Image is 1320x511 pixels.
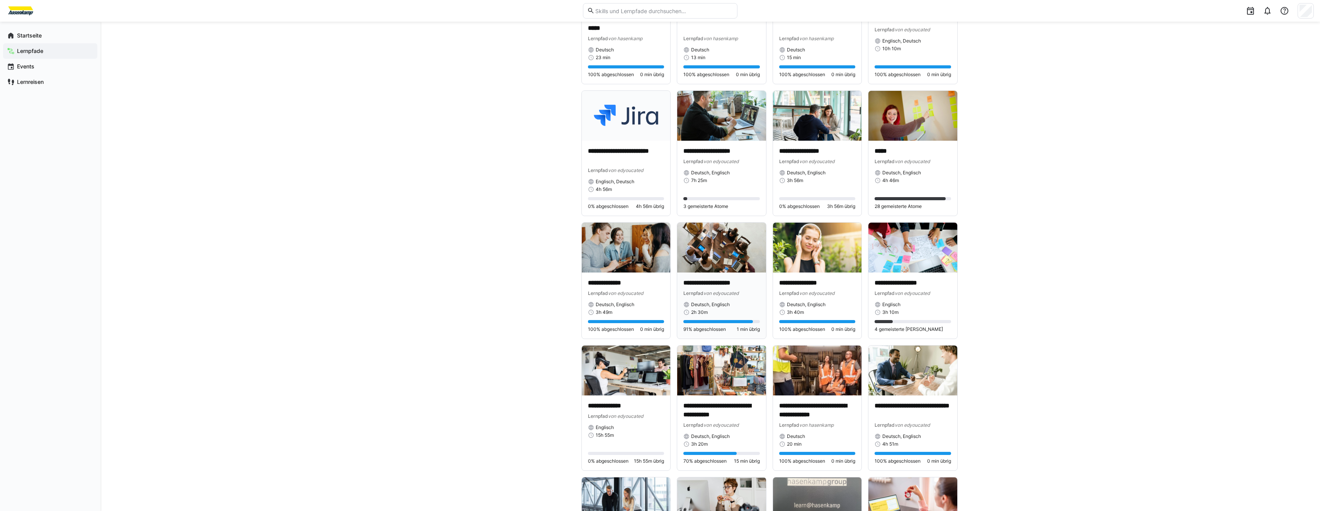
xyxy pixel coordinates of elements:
[596,309,612,315] span: 3h 49m
[787,301,826,308] span: Deutsch, Englisch
[895,27,930,32] span: von edyoucated
[596,424,614,431] span: Englisch
[831,458,855,464] span: 0 min übrig
[787,441,802,447] span: 20 min
[895,290,930,296] span: von edyoucated
[831,72,855,78] span: 0 min übrig
[882,177,899,184] span: 4h 46m
[691,309,708,315] span: 2h 30m
[677,91,766,141] img: image
[787,55,801,61] span: 15 min
[734,458,760,464] span: 15 min übrig
[588,203,629,210] span: 0% abgeschlossen
[640,72,664,78] span: 0 min übrig
[691,301,730,308] span: Deutsch, Englisch
[703,158,739,164] span: von edyoucated
[875,422,895,428] span: Lernpfad
[634,458,664,464] span: 15h 55m übrig
[787,433,805,439] span: Deutsch
[779,72,825,78] span: 100% abgeschlossen
[683,290,703,296] span: Lernpfad
[582,223,671,273] img: image
[703,422,739,428] span: von edyoucated
[595,7,733,14] input: Skills und Lernpfade durchsuchen…
[831,326,855,332] span: 0 min übrig
[596,301,634,308] span: Deutsch, Englisch
[875,72,921,78] span: 100% abgeschlossen
[596,432,614,438] span: 15h 55m
[677,346,766,395] img: image
[683,458,727,464] span: 70% abgeschlossen
[588,72,634,78] span: 100% abgeschlossen
[683,36,703,41] span: Lernpfad
[691,170,730,176] span: Deutsch, Englisch
[875,203,922,210] span: 28 gemeisterte Atome
[882,441,898,447] span: 4h 51m
[779,290,799,296] span: Lernpfad
[875,458,921,464] span: 100% abgeschlossen
[608,413,643,419] span: von edyoucated
[875,290,895,296] span: Lernpfad
[799,158,834,164] span: von edyoucated
[799,422,834,428] span: von hasenkamp
[703,36,738,41] span: von hasenkamp
[882,309,899,315] span: 3h 10m
[736,72,760,78] span: 0 min übrig
[691,441,708,447] span: 3h 20m
[875,158,895,164] span: Lernpfad
[683,158,703,164] span: Lernpfad
[779,203,820,210] span: 0% abgeschlossen
[779,158,799,164] span: Lernpfad
[588,167,608,173] span: Lernpfad
[582,346,671,395] img: image
[882,433,921,439] span: Deutsch, Englisch
[773,91,862,141] img: image
[882,46,901,52] span: 10h 10m
[868,91,957,141] img: image
[640,326,664,332] span: 0 min übrig
[596,55,610,61] span: 23 min
[773,346,862,395] img: image
[596,47,614,53] span: Deutsch
[875,27,895,32] span: Lernpfad
[588,36,608,41] span: Lernpfad
[588,290,608,296] span: Lernpfad
[608,167,643,173] span: von edyoucated
[787,47,805,53] span: Deutsch
[582,91,671,141] img: image
[895,158,930,164] span: von edyoucated
[691,177,707,184] span: 7h 25m
[779,422,799,428] span: Lernpfad
[691,433,730,439] span: Deutsch, Englisch
[703,290,739,296] span: von edyoucated
[787,170,826,176] span: Deutsch, Englisch
[596,186,612,192] span: 4h 56m
[827,203,855,210] span: 3h 56m übrig
[868,346,957,395] img: image
[683,422,703,428] span: Lernpfad
[683,72,729,78] span: 100% abgeschlossen
[927,72,951,78] span: 0 min übrig
[927,458,951,464] span: 0 min übrig
[588,413,608,419] span: Lernpfad
[636,203,664,210] span: 4h 56m übrig
[691,47,709,53] span: Deutsch
[608,36,642,41] span: von hasenkamp
[608,290,643,296] span: von edyoucated
[799,36,834,41] span: von hasenkamp
[683,203,728,210] span: 3 gemeisterte Atome
[882,38,921,44] span: Englisch, Deutsch
[588,458,629,464] span: 0% abgeschlossen
[691,55,705,61] span: 13 min
[683,326,726,332] span: 91% abgeschlossen
[779,458,825,464] span: 100% abgeschlossen
[677,223,766,273] img: image
[779,36,799,41] span: Lernpfad
[588,326,634,332] span: 100% abgeschlossen
[737,326,760,332] span: 1 min übrig
[875,326,943,332] span: 4 gemeisterte [PERSON_NAME]
[596,179,634,185] span: Englisch, Deutsch
[882,170,921,176] span: Deutsch, Englisch
[868,223,957,273] img: image
[882,301,900,308] span: Englisch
